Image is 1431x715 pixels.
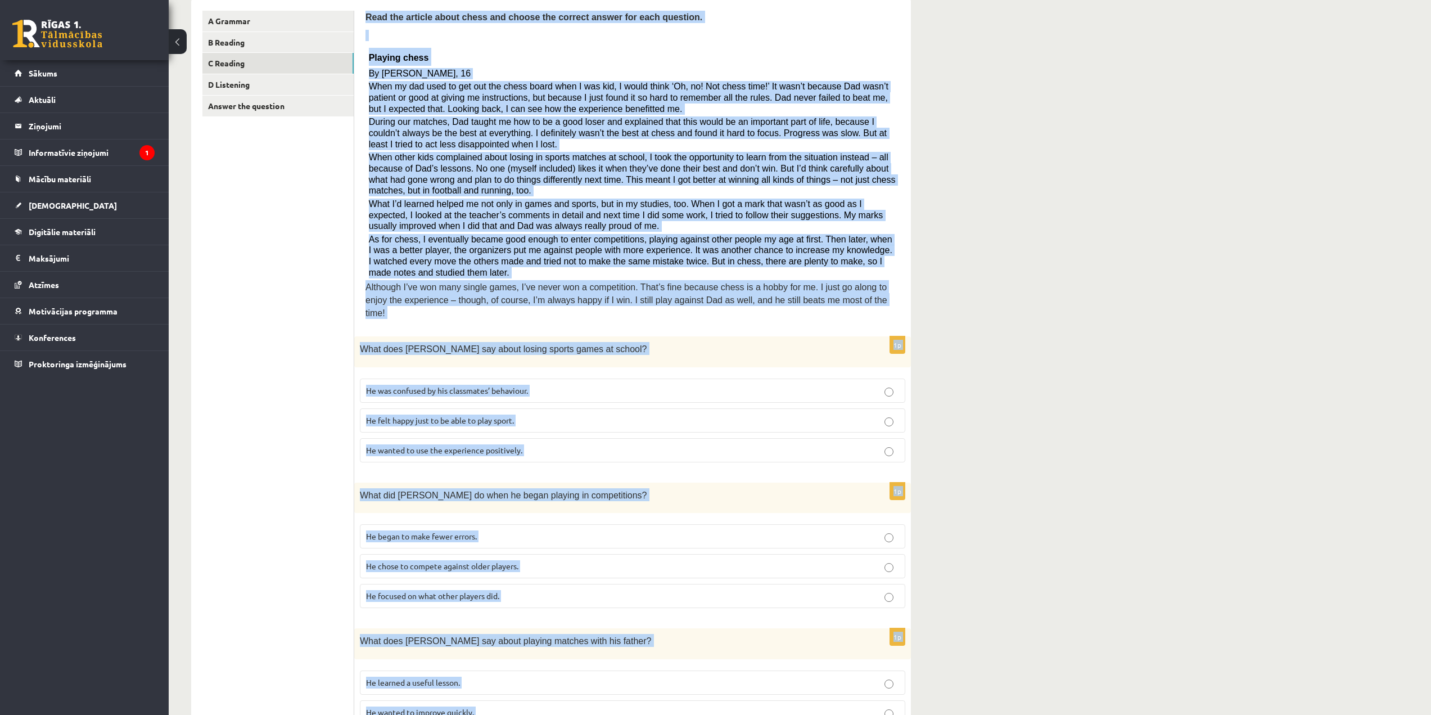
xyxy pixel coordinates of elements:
a: Answer the question [202,96,354,116]
p: 1p [890,482,905,500]
span: What does [PERSON_NAME] say about playing matches with his father? [360,636,651,646]
a: Proktoringa izmēģinājums [15,351,155,377]
span: What I’d learned helped me not only in games and sports, but in my studies, too. When I got a mar... [369,199,883,231]
span: Mācību materiāli [29,174,91,184]
span: Proktoringa izmēģinājums [29,359,127,369]
span: Playing chess [369,53,429,62]
a: Maksājumi [15,245,155,271]
a: Konferences [15,325,155,350]
legend: Maksājumi [29,245,155,271]
input: He chose to compete against older players. [884,563,893,572]
span: Motivācijas programma [29,306,118,316]
input: He was confused by his classmates’ behaviour. [884,388,893,397]
a: Aktuāli [15,87,155,113]
span: Aktuāli [29,95,56,105]
span: By [PERSON_NAME], 16 [369,69,471,78]
span: He learned a useful lesson. [366,677,460,687]
a: Informatīvie ziņojumi1 [15,140,155,165]
span: During our matches, Dad taught me how to be a good loser and explained that this would be an impo... [369,117,887,149]
input: He felt happy just to be able to play sport. [884,417,893,426]
span: When other kids complained about losing in sports matches at school, I took the opportunity to le... [369,152,896,195]
a: Atzīmes [15,272,155,298]
a: Motivācijas programma [15,298,155,324]
a: B Reading [202,32,354,53]
a: A Grammar [202,11,354,32]
span: He was confused by his classmates’ behaviour. [366,385,528,395]
i: 1 [139,145,155,160]
span: What did [PERSON_NAME] do when he began playing in competitions? [360,491,647,500]
span: Konferences [29,332,76,343]
a: Sākums [15,60,155,86]
input: He wanted to use the experience positively. [884,447,893,456]
span: Although I’ve won many single games, I’ve never won a competition. That’s fine because chess is a... [365,282,887,317]
span: He felt happy just to be able to play sport. [366,415,514,425]
legend: Informatīvie ziņojumi [29,140,155,165]
span: [DEMOGRAPHIC_DATA] [29,200,117,210]
input: He learned a useful lesson. [884,680,893,689]
span: As for chess, I eventually became good enough to enter competitions, playing against other people... [369,235,892,277]
span: He focused on what other players did. [366,591,499,601]
span: Digitālie materiāli [29,227,96,237]
p: 1p [890,336,905,354]
input: He focused on what other players did. [884,593,893,602]
a: Rīgas 1. Tālmācības vidusskola [12,20,102,48]
a: [DEMOGRAPHIC_DATA] [15,192,155,218]
a: Mācību materiāli [15,166,155,192]
span: What does [PERSON_NAME] say about losing sports games at school? [360,344,647,354]
input: He began to make fewer errors. [884,533,893,542]
span: He began to make fewer errors. [366,531,477,541]
span: When my dad used to get out the chess board when I was kid, I would think ‘Oh, no! Not chess time... [369,82,888,113]
a: Ziņojumi [15,113,155,139]
span: He chose to compete against older players. [366,561,518,571]
a: D Listening [202,74,354,95]
p: 1p [890,628,905,646]
span: Atzīmes [29,280,59,290]
legend: Ziņojumi [29,113,155,139]
span: Sākums [29,68,57,78]
a: Digitālie materiāli [15,219,155,245]
a: C Reading [202,53,354,74]
span: He wanted to use the experience positively. [366,445,522,455]
span: Read the article about chess and choose the correct answer for each question. [365,12,702,22]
